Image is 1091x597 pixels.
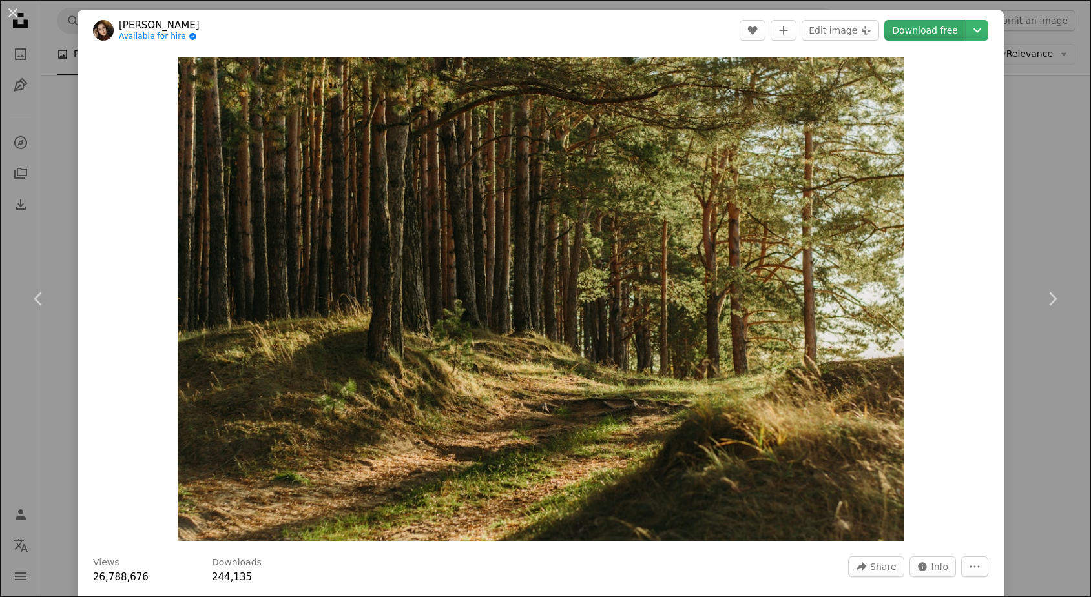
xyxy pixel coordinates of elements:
[178,57,904,541] button: Zoom in on this image
[909,556,957,577] button: Stats about this image
[93,571,149,583] span: 26,788,676
[212,556,262,569] h3: Downloads
[848,556,904,577] button: Share this image
[931,557,949,576] span: Info
[884,20,966,41] a: Download free
[771,20,796,41] button: Add to Collection
[740,20,765,41] button: Like
[93,20,114,41] img: Go to Irina Iriser's profile
[93,556,119,569] h3: Views
[119,19,200,32] a: [PERSON_NAME]
[1013,237,1091,361] a: Next
[870,557,896,576] span: Share
[966,20,988,41] button: Choose download size
[212,571,252,583] span: 244,135
[119,32,200,42] a: Available for hire
[961,556,988,577] button: More Actions
[178,57,904,541] img: green leafed trees
[802,20,879,41] button: Edit image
